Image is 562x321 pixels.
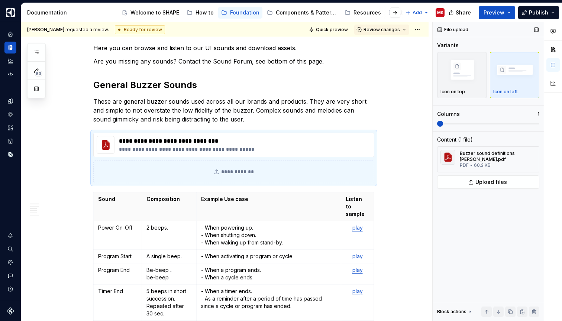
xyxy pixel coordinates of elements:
[342,7,384,19] a: Resources
[184,7,217,19] a: How to
[4,270,16,282] button: Contact support
[201,266,337,281] p: - When a program ends. - When a cycle ends.
[196,9,214,16] div: How to
[4,55,16,67] a: Analytics
[98,224,137,231] p: Power On-Off
[98,253,137,260] p: Program Start
[201,224,337,246] p: - When powering up. - When shutting down. - When waking up from stand-by.
[437,309,466,315] div: Block actions
[307,25,351,35] button: Quick preview
[352,253,363,259] a: play
[93,97,374,124] p: These are general buzzer sounds used across all our brands and products. They are very short and ...
[115,25,165,34] div: Ready for review
[479,6,515,19] button: Preview
[474,162,491,168] span: 60.2 KB
[230,9,259,16] div: Foundation
[4,28,16,40] a: Home
[146,195,192,203] p: Composition
[475,178,507,186] span: Upload files
[146,253,192,260] p: A single beep.
[460,150,526,162] div: Buzzer sound definitions [PERSON_NAME].pdf
[93,79,374,91] h2: General Buzzer Sounds
[316,27,348,33] span: Quick preview
[4,68,16,80] a: Code automation
[146,224,192,231] p: 2 beeps.
[353,9,381,16] div: Resources
[27,27,109,33] span: requested a review.
[460,162,469,168] span: PDF
[98,195,137,203] p: Sound
[490,52,540,98] button: placeholderIcon on left
[470,162,472,168] span: -
[437,42,459,49] div: Variants
[529,9,548,16] span: Publish
[4,42,16,53] a: Documentation
[146,266,192,281] p: Be-beep ... be-beep
[130,9,179,16] div: Welcome to SHAPE
[6,8,15,17] img: 1131f18f-9b94-42a4-847a-eabb54481545.png
[518,6,559,19] button: Publish
[98,288,137,295] p: Timer End
[437,10,443,16] div: MS
[4,230,16,241] button: Notifications
[146,288,192,317] p: 5 beeps in short succession. Repeated after 30 sec.
[537,111,539,117] p: 1
[119,7,182,19] a: Welcome to SHAPE
[352,288,363,294] a: play
[276,9,337,16] div: Components & Patterns
[201,253,337,260] p: - When activating a program or cycle.
[93,57,374,66] p: Are you missing any sounds? Contact the Sound Forum, see bottom of this page.
[437,136,473,143] div: Content (1 file)
[264,7,340,19] a: Components & Patterns
[354,25,409,35] button: Review changes
[201,195,337,203] p: Example Use case
[437,52,487,98] button: placeholderIcon on top
[98,266,137,274] p: Program End
[440,56,484,85] img: placeholder
[93,43,374,52] p: Here you can browse and listen to our UI sounds and download assets.
[413,10,422,16] span: Add
[346,195,369,218] p: Listen to sample
[437,175,539,189] button: Upload files
[352,224,363,231] a: play
[403,7,431,18] button: Add
[201,288,337,310] p: - When a timer ends. - As a reminder after a period of time has passed since a cycle or program h...
[35,71,42,77] span: 63
[364,27,400,33] span: Review changes
[493,56,536,85] img: placeholder
[437,307,473,317] div: Block actions
[27,27,64,32] span: [PERSON_NAME]
[437,110,460,118] div: Columns
[4,95,16,107] a: Design tokens
[4,149,16,160] a: Data sources
[119,5,402,20] div: Page tree
[4,122,16,134] a: Assets
[4,135,16,147] a: Storybook stories
[4,256,16,268] a: Settings
[493,89,518,95] p: Icon on left
[456,9,471,16] span: Share
[484,9,504,16] span: Preview
[4,108,16,120] a: Components
[440,89,465,95] p: Icon on top
[218,7,262,19] a: Foundation
[7,307,14,315] svg: Supernova Logo
[27,9,111,16] div: Documentation
[445,6,476,19] button: Share
[352,267,363,273] a: play
[4,243,16,255] button: Search ⌘K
